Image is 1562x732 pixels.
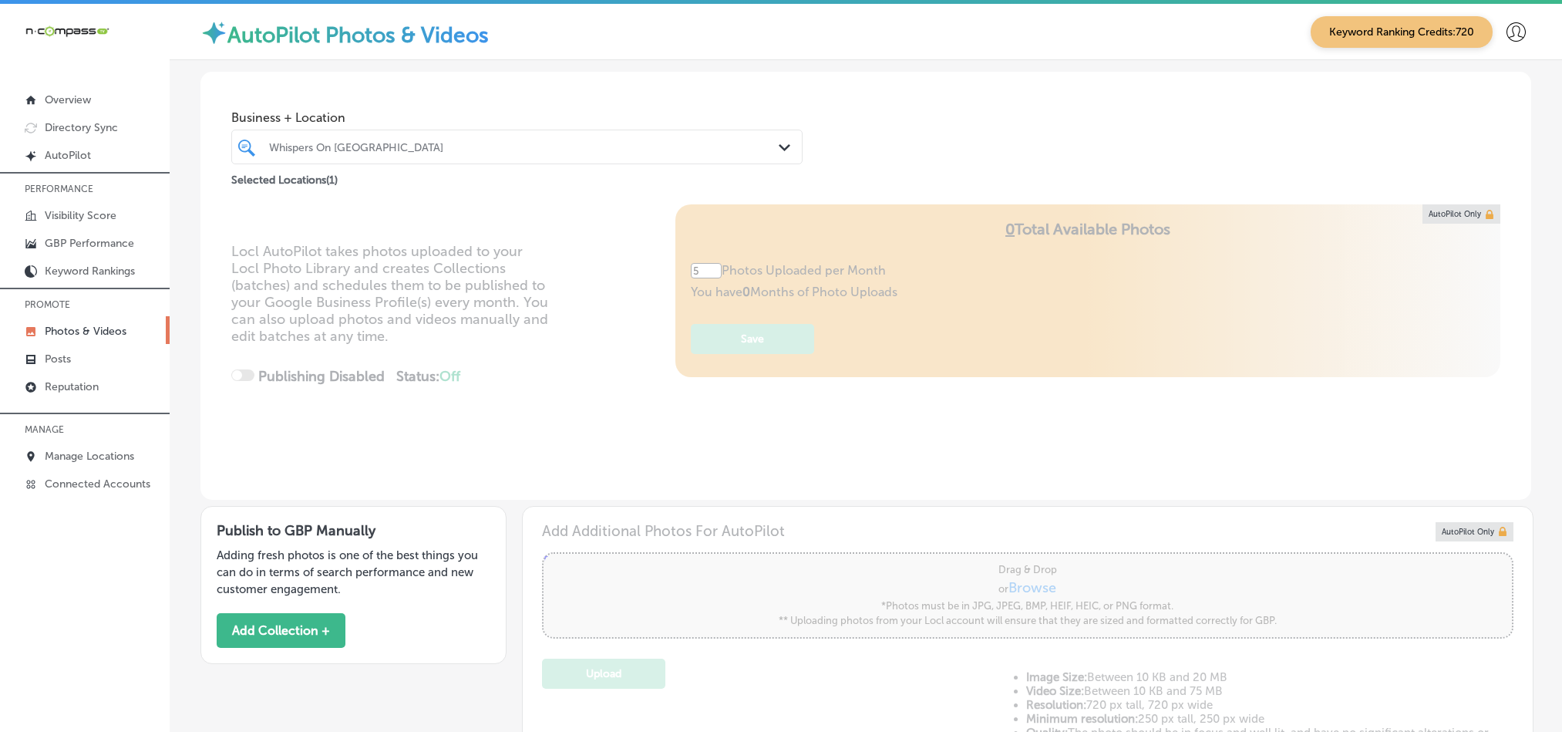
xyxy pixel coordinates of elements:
p: Posts [45,353,71,366]
p: Manage Locations [45,450,134,463]
button: Add Collection + [217,613,345,648]
img: autopilot-icon [200,19,227,46]
img: 660ab0bf-5cc7-4cb8-ba1c-48b5ae0f18e60NCTV_CLogo_TV_Black_-500x88.png [25,24,109,39]
p: Keyword Rankings [45,265,135,278]
span: Keyword Ranking Credits: 720 [1311,16,1493,48]
p: GBP Performance [45,237,134,250]
div: Whispers On [GEOGRAPHIC_DATA] [269,140,780,153]
p: AutoPilot [45,149,91,162]
h3: Publish to GBP Manually [217,522,490,539]
p: Adding fresh photos is one of the best things you can do in terms of search performance and new c... [217,547,490,598]
p: Reputation [45,380,99,393]
p: Photos & Videos [45,325,126,338]
p: Visibility Score [45,209,116,222]
p: Connected Accounts [45,477,150,491]
p: Directory Sync [45,121,118,134]
label: AutoPilot Photos & Videos [227,22,489,48]
p: Overview [45,93,91,106]
span: Business + Location [231,110,803,125]
p: Selected Locations ( 1 ) [231,167,338,187]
